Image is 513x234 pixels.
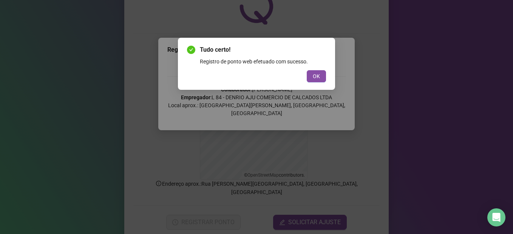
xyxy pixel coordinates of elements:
[487,208,505,226] div: Open Intercom Messenger
[200,57,326,66] div: Registro de ponto web efetuado com sucesso.
[187,46,195,54] span: check-circle
[307,70,326,82] button: OK
[200,45,326,54] span: Tudo certo!
[313,72,320,80] span: OK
